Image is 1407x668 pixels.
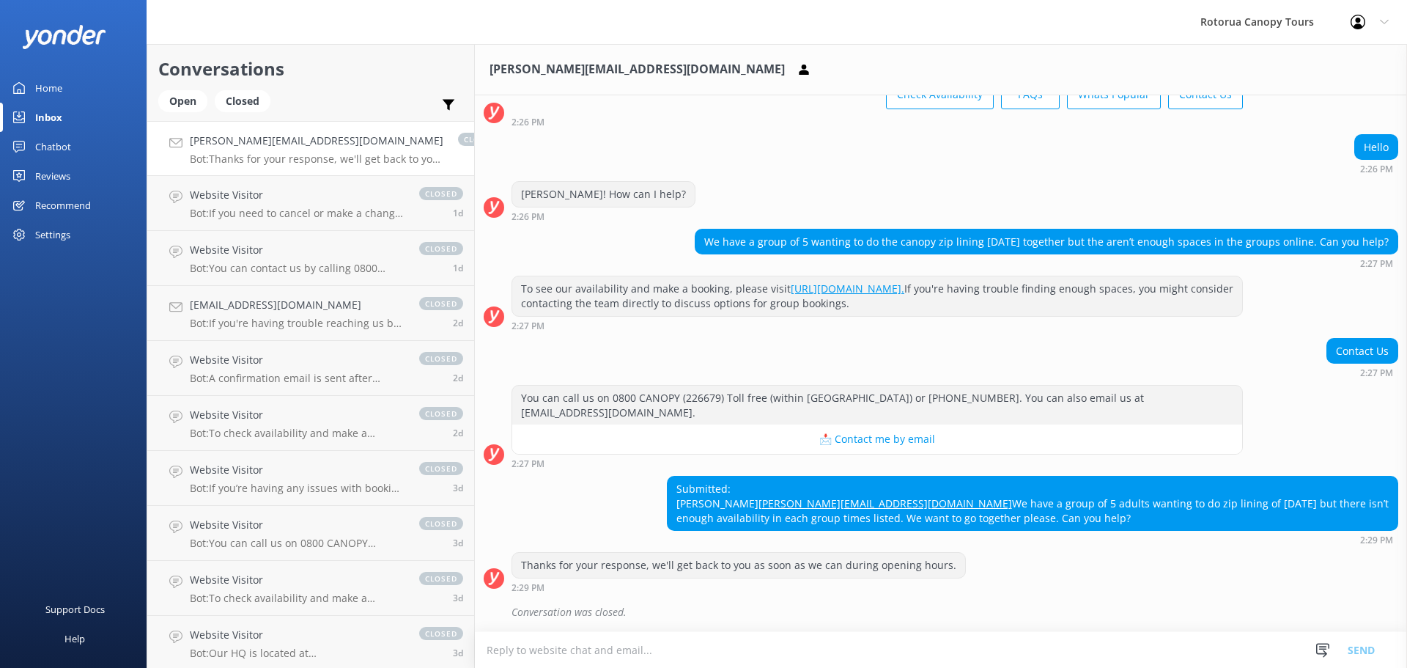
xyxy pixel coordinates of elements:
a: [PERSON_NAME][EMAIL_ADDRESS][DOMAIN_NAME] [758,496,1012,510]
div: To see our availability and make a booking, please visit If you're having trouble finding enough ... [512,276,1242,315]
a: [PERSON_NAME][EMAIL_ADDRESS][DOMAIN_NAME]Bot:Thanks for your response, we'll get back to you as s... [147,121,474,176]
h4: Website Visitor [190,187,405,203]
span: Sep 21 2025 01:29pm (UTC +12:00) Pacific/Auckland [453,317,463,329]
p: Bot: To check availability and make a booking, please visit [URL][DOMAIN_NAME]. [190,427,405,440]
div: [PERSON_NAME]! How can I help? [512,182,695,207]
a: Website VisitorBot:To check availability and make a booking, please visit [URL][DOMAIN_NAME].clos... [147,396,474,451]
div: Conversation was closed. [512,600,1398,625]
h4: Website Visitor [190,407,405,423]
p: Bot: To check availability and make a booking, please visit [URL][DOMAIN_NAME]. [190,592,405,605]
h4: Website Visitor [190,572,405,588]
a: Website VisitorBot:A confirmation email is sent after booking. If you need to check the details o... [147,341,474,396]
div: Inbox [35,103,62,132]
div: Submitted: [PERSON_NAME] We have a group of 5 adults wanting to do zip lining of [DATE] but there... [668,477,1397,530]
p: Bot: A confirmation email is sent after booking. If you need to check the details or reconfirm, p... [190,372,405,385]
div: Sep 23 2025 02:27pm (UTC +12:00) Pacific/Auckland [512,320,1243,331]
h4: [PERSON_NAME][EMAIL_ADDRESS][DOMAIN_NAME] [190,133,443,149]
strong: 2:26 PM [512,213,544,221]
div: Settings [35,220,70,249]
a: Website VisitorBot:To check availability and make a booking, please visit [URL][DOMAIN_NAME].clos... [147,561,474,616]
span: Sep 20 2025 07:09pm (UTC +12:00) Pacific/Auckland [453,427,463,439]
span: Sep 20 2025 04:08pm (UTC +12:00) Pacific/Auckland [453,482,463,494]
a: Closed [215,92,278,109]
div: Sep 23 2025 02:27pm (UTC +12:00) Pacific/Auckland [512,458,1243,469]
span: closed [419,352,463,365]
strong: 2:27 PM [512,460,544,469]
strong: 2:29 PM [512,584,544,592]
div: Closed [215,90,270,112]
button: 📩 Contact me by email [512,425,1242,454]
strong: 2:27 PM [512,322,544,331]
strong: 2:27 PM [1360,260,1393,268]
span: closed [419,572,463,585]
span: closed [419,297,463,310]
span: closed [458,133,502,146]
div: You can call us on 0800 CANOPY (226679) Toll free (within [GEOGRAPHIC_DATA]) or [PHONE_NUMBER]. Y... [512,386,1242,425]
div: We have a group of 5 wanting to do the canopy zip lining [DATE] together but the aren’t enough sp... [695,230,1397,254]
p: Bot: If you're having trouble reaching us by phone, you can also contact us via email at [EMAIL_A... [190,317,405,330]
div: Sep 23 2025 02:27pm (UTC +12:00) Pacific/Auckland [695,258,1398,268]
h2: Conversations [158,55,463,83]
h4: Website Visitor [190,242,405,258]
div: Help [64,624,85,653]
div: Reviews [35,161,70,191]
span: closed [419,407,463,420]
div: Open [158,90,207,112]
div: Sep 23 2025 02:29pm (UTC +12:00) Pacific/Auckland [667,535,1398,545]
span: Sep 21 2025 09:40pm (UTC +12:00) Pacific/Auckland [453,262,463,274]
strong: 2:26 PM [512,118,544,127]
div: Sep 23 2025 02:26pm (UTC +12:00) Pacific/Auckland [1354,164,1398,174]
div: Contact Us [1327,339,1397,364]
span: closed [419,187,463,200]
p: Bot: You can contact us by calling 0800 CANOPY (226679) toll-free within [GEOGRAPHIC_DATA] or [PH... [190,262,405,275]
a: Website VisitorBot:If you’re having any issues with booking online, please call us on 0800 CANOPY... [147,451,474,506]
h4: [EMAIL_ADDRESS][DOMAIN_NAME] [190,297,405,313]
div: Sep 23 2025 02:26pm (UTC +12:00) Pacific/Auckland [512,117,1243,127]
p: Bot: Thanks for your response, we'll get back to you as soon as we can during opening hours. [190,153,443,166]
p: Bot: If you need to cancel or make a change to your booking, please email [EMAIL_ADDRESS][DOMAIN_... [190,207,405,220]
span: closed [419,242,463,255]
h4: Website Visitor [190,627,405,643]
span: closed [419,517,463,530]
a: Open [158,92,215,109]
div: Sep 23 2025 02:29pm (UTC +12:00) Pacific/Auckland [512,582,966,592]
span: Sep 19 2025 11:53pm (UTC +12:00) Pacific/Auckland [453,647,463,659]
div: Sep 23 2025 02:27pm (UTC +12:00) Pacific/Auckland [1326,367,1398,378]
strong: 2:26 PM [1360,165,1393,174]
span: Sep 20 2025 11:08am (UTC +12:00) Pacific/Auckland [453,592,463,604]
div: Home [35,73,62,103]
div: Support Docs [45,595,105,624]
h4: Website Visitor [190,517,405,533]
a: Website VisitorBot:You can call us on 0800 CANOPY (226679) Toll free (within [GEOGRAPHIC_DATA]) o... [147,506,474,561]
div: 2025-09-23T02:32:47.428 [484,600,1398,625]
span: closed [419,627,463,640]
a: Website VisitorBot:If you need to cancel or make a change to your booking, please email [EMAIL_AD... [147,176,474,231]
h4: Website Visitor [190,462,405,478]
a: [EMAIL_ADDRESS][DOMAIN_NAME]Bot:If you're having trouble reaching us by phone, you can also conta... [147,286,474,341]
img: yonder-white-logo.png [22,25,106,49]
a: Website VisitorBot:You can contact us by calling 0800 CANOPY (226679) toll-free within [GEOGRAPHI... [147,231,474,286]
span: Sep 20 2025 08:53pm (UTC +12:00) Pacific/Auckland [453,372,463,384]
a: [URL][DOMAIN_NAME]. [791,282,904,296]
strong: 2:27 PM [1360,369,1393,378]
div: Thanks for your response, we'll get back to you as soon as we can during opening hours. [512,553,965,578]
h4: Website Visitor [190,352,405,368]
div: Chatbot [35,132,71,161]
h3: [PERSON_NAME][EMAIL_ADDRESS][DOMAIN_NAME] [490,60,785,79]
span: closed [419,462,463,475]
div: Hello [1355,135,1397,160]
strong: 2:29 PM [1360,536,1393,545]
p: Bot: If you’re having any issues with booking online, please call us on 0800 CANOPY (226679) toll... [190,482,405,495]
div: Sep 23 2025 02:26pm (UTC +12:00) Pacific/Auckland [512,211,695,221]
div: Recommend [35,191,91,220]
span: Sep 22 2025 08:51am (UTC +12:00) Pacific/Auckland [453,207,463,219]
span: Sep 20 2025 12:10pm (UTC +12:00) Pacific/Auckland [453,537,463,549]
p: Bot: Our HQ is located at [STREET_ADDRESS]. This is where all of our tours start and end. [190,647,405,660]
p: Bot: You can call us on 0800 CANOPY (226679) Toll free (within [GEOGRAPHIC_DATA]) or [PHONE_NUMBE... [190,537,405,550]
